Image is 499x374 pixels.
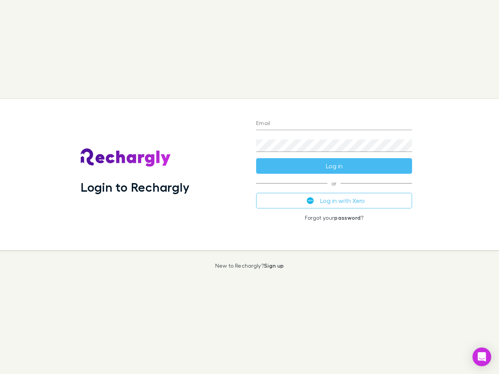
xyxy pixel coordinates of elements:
a: Sign up [264,262,284,269]
button: Log in [256,158,412,174]
p: Forgot your ? [256,215,412,221]
img: Rechargly's Logo [81,148,171,167]
a: password [334,214,361,221]
p: New to Rechargly? [215,263,284,269]
div: Open Intercom Messenger [472,348,491,366]
button: Log in with Xero [256,193,412,208]
span: or [256,183,412,183]
img: Xero's logo [307,197,314,204]
h1: Login to Rechargly [81,180,189,194]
